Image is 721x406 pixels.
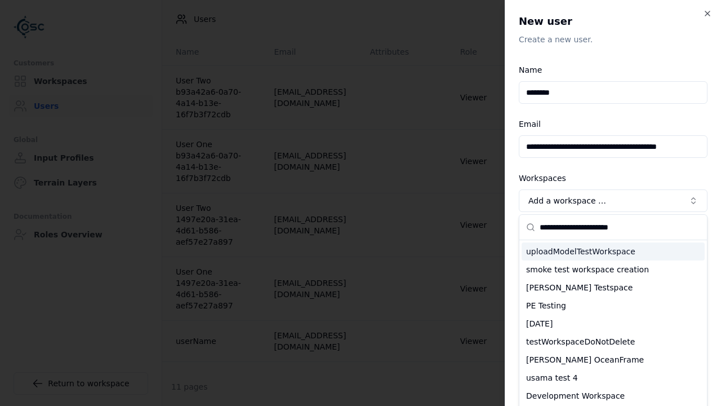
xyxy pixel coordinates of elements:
div: [DATE] [522,315,705,333]
div: smoke test workspace creation [522,261,705,279]
div: Development Workspace [522,387,705,405]
div: PE Testing [522,297,705,315]
div: uploadModelTestWorkspace [522,242,705,261]
div: usama test 4 [522,369,705,387]
div: testWorkspaceDoNotDelete [522,333,705,351]
div: [PERSON_NAME] Testspace [522,279,705,297]
div: [PERSON_NAME] OceanFrame [522,351,705,369]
